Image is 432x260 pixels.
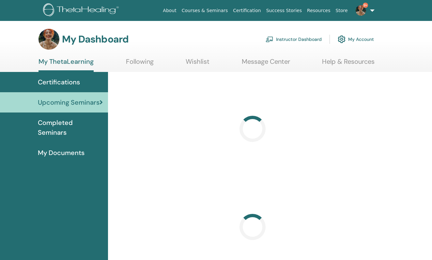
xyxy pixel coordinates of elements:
a: Store [333,5,350,17]
a: Success Stories [264,5,304,17]
a: Wishlist [186,58,209,70]
a: Certification [230,5,263,17]
a: About [160,5,179,17]
span: 9+ [363,3,368,8]
a: Instructor Dashboard [266,32,322,46]
a: My ThetaLearning [39,58,94,72]
img: default.jpg [356,5,366,16]
h3: My Dashboard [62,33,129,45]
img: default.jpg [39,29,59,50]
span: Certifications [38,77,80,87]
img: cog.svg [338,34,346,45]
img: chalkboard-teacher.svg [266,36,273,42]
a: Courses & Seminars [179,5,231,17]
a: Following [126,58,154,70]
a: Message Center [242,58,290,70]
a: Resources [304,5,333,17]
a: My Account [338,32,374,46]
span: Completed Seminars [38,118,103,137]
span: Upcoming Seminars [38,97,100,107]
img: logo.png [43,3,121,18]
span: My Documents [38,148,85,158]
a: Help & Resources [322,58,375,70]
